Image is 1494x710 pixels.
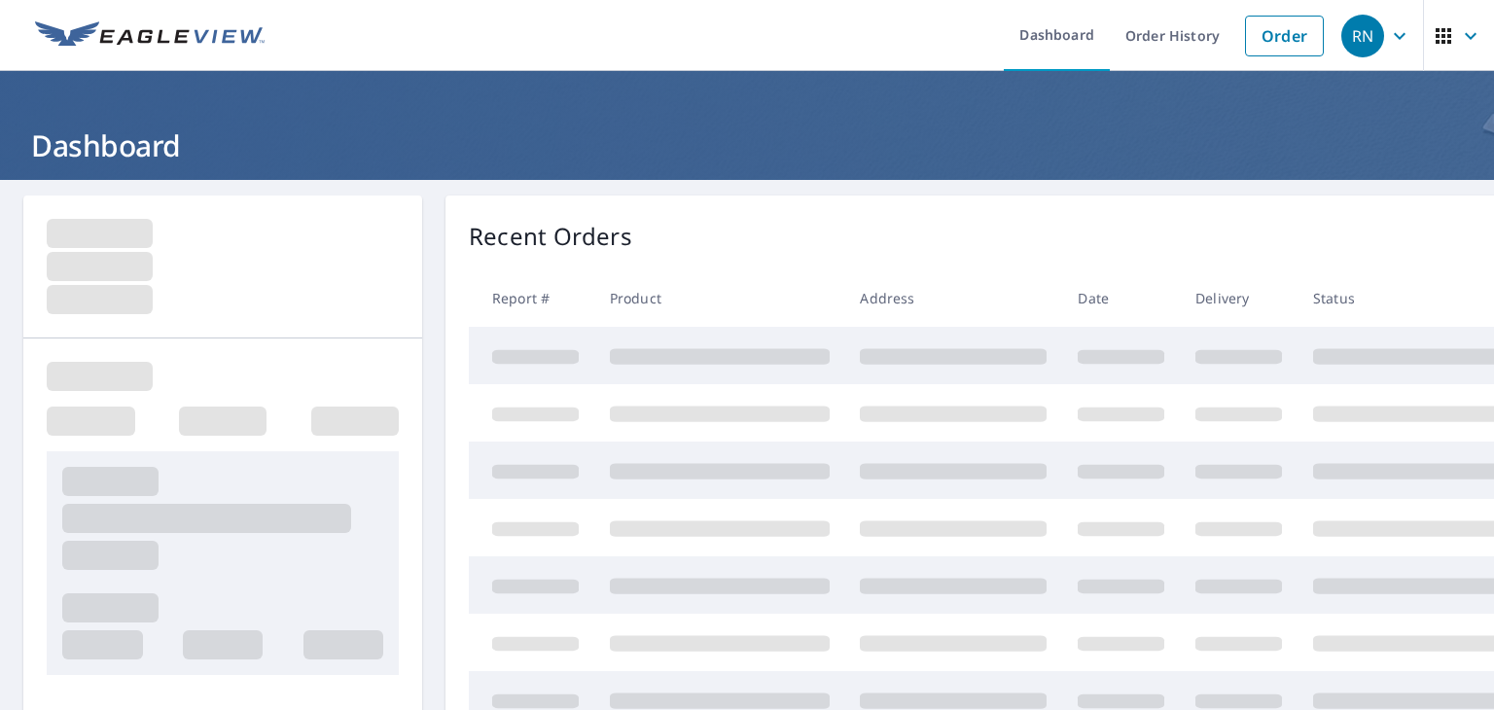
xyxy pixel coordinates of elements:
th: Product [594,269,845,327]
th: Delivery [1180,269,1298,327]
th: Report # [469,269,594,327]
th: Address [844,269,1062,327]
div: RN [1341,15,1384,57]
img: EV Logo [35,21,265,51]
a: Order [1245,16,1324,56]
th: Date [1062,269,1180,327]
h1: Dashboard [23,125,1471,165]
p: Recent Orders [469,219,632,254]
